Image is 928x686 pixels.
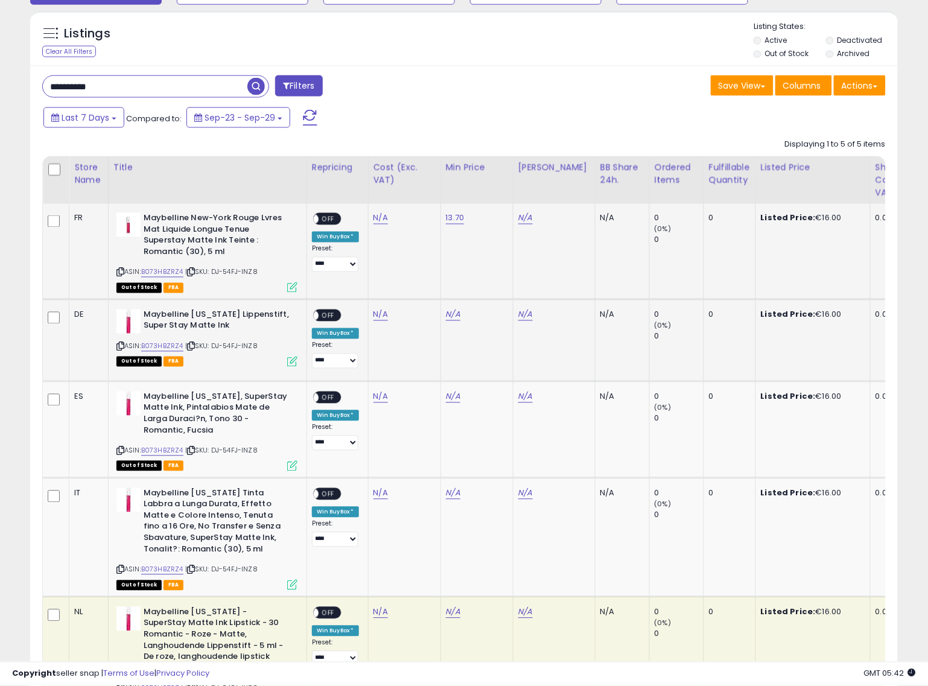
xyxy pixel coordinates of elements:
span: | SKU: DJ-54FJ-INZ8 [185,267,258,277]
label: Archived [837,48,870,59]
div: N/A [600,392,640,402]
a: N/A [446,391,460,403]
button: Filters [275,75,322,97]
div: IT [74,488,99,499]
div: Cost (Exc. VAT) [373,161,436,186]
div: 0 [655,392,704,402]
div: Repricing [312,161,363,174]
label: Deactivated [837,35,883,45]
div: 0 [709,310,746,320]
div: Fulfillable Quantity [709,161,751,186]
span: 2025-10-7 05:42 GMT [864,668,916,679]
img: 21mPuTXi6zL._SL40_.jpg [116,310,141,334]
div: Displaying 1 to 5 of 5 items [785,139,886,150]
div: 0 [709,213,746,224]
span: OFF [319,310,338,320]
button: Actions [834,75,886,96]
b: Listed Price: [761,391,816,402]
b: Maybelline [US_STATE] Lippenstift, Super Stay Matte Ink [144,310,290,335]
span: All listings that are currently out of stock and unavailable for purchase on Amazon [116,461,162,471]
span: | SKU: DJ-54FJ-INZ8 [185,341,258,351]
span: Last 7 Days [62,112,109,124]
div: FR [74,213,99,224]
div: N/A [600,607,640,618]
div: 0 [655,213,704,224]
div: €16.00 [761,213,861,224]
div: Clear All Filters [42,46,96,57]
div: €16.00 [761,488,861,499]
span: FBA [164,580,184,591]
small: (0%) [655,403,672,413]
b: Maybelline [US_STATE] - SuperStay Matte Ink Lipstick - 30 Romantic - Roze - Matte, Langhoudende L... [144,607,290,677]
div: Min Price [446,161,508,174]
div: Preset: [312,341,359,369]
img: 21jcp1AMThL._SL40_.jpg [116,213,141,237]
span: FBA [164,357,184,367]
div: Win BuyBox * [312,232,359,243]
label: Active [765,35,787,45]
a: B073HBZRZ4 [141,446,183,456]
b: Listed Price: [761,309,816,320]
div: 0 [655,488,704,499]
a: N/A [518,606,533,618]
a: N/A [373,488,388,500]
div: ASIN: [116,392,297,470]
span: OFF [319,214,338,224]
div: €16.00 [761,607,861,618]
b: Listed Price: [761,606,816,618]
div: N/A [600,488,640,499]
div: BB Share 24h. [600,161,644,186]
button: Sep-23 - Sep-29 [186,107,290,128]
a: N/A [518,309,533,321]
div: ASIN: [116,310,297,366]
div: Preset: [312,424,359,451]
a: Privacy Policy [156,668,209,679]
a: N/A [446,606,460,618]
span: Sep-23 - Sep-29 [205,112,275,124]
div: Title [113,161,302,174]
div: Win BuyBox * [312,626,359,637]
button: Save View [711,75,774,96]
a: N/A [373,212,388,224]
div: ES [74,392,99,402]
a: N/A [446,488,460,500]
small: (0%) [655,321,672,331]
div: Preset: [312,639,359,666]
a: 13.70 [446,212,465,224]
div: N/A [600,213,640,224]
div: 0 [655,331,704,342]
div: 0 [655,235,704,246]
span: FBA [164,461,184,471]
span: Compared to: [126,113,182,124]
a: N/A [518,488,533,500]
img: 21mPuTXi6zL._SL40_.jpg [116,607,141,631]
small: (0%) [655,500,672,509]
div: 0 [655,310,704,320]
div: 0 [709,607,746,618]
span: OFF [319,489,338,499]
a: N/A [518,212,533,224]
div: 0 [655,413,704,424]
button: Last 7 Days [43,107,124,128]
span: OFF [319,392,338,402]
img: 21QIMNbStTL._SL40_.jpg [116,488,141,512]
div: 0 [709,392,746,402]
p: Listing States: [754,21,898,33]
span: All listings that are currently out of stock and unavailable for purchase on Amazon [116,283,162,293]
img: 21mPuTXi6zL._SL40_.jpg [116,392,141,416]
strong: Copyright [12,668,56,679]
a: N/A [373,606,388,618]
span: All listings that are currently out of stock and unavailable for purchase on Amazon [116,580,162,591]
a: B073HBZRZ4 [141,267,183,278]
div: €16.00 [761,310,861,320]
a: Terms of Use [103,668,154,679]
div: Ordered Items [655,161,699,186]
span: | SKU: DJ-54FJ-INZ8 [185,565,258,574]
a: N/A [373,309,388,321]
a: N/A [518,391,533,403]
div: 0 [655,629,704,640]
b: Listed Price: [761,488,816,499]
a: B073HBZRZ4 [141,565,183,575]
div: Store Name [74,161,103,186]
b: Maybelline [US_STATE] Tinta Labbra a Lunga Durata, Effetto Matte e Colore Intenso, Tenuta fino a ... [144,488,290,558]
